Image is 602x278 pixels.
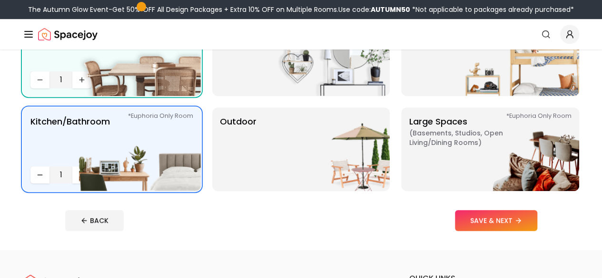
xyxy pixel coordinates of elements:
button: SAVE & NEXT [455,210,537,231]
p: Kids' Bedroom/Nursery [409,20,507,88]
a: Spacejoy [38,25,98,44]
p: entryway [220,20,259,88]
img: Kids' Bedroom/Nursery [457,12,579,96]
p: Outdoor [220,115,257,183]
div: The Autumn Glow Event-Get 50% OFF All Design Packages + Extra 10% OFF on Multiple Rooms. [28,5,574,14]
img: Outdoor [268,107,390,191]
p: Large Spaces [409,115,528,183]
button: Increase quantity [72,166,91,183]
img: Large Spaces *Euphoria Only [457,107,579,191]
img: entryway [268,12,390,96]
button: Decrease quantity [30,166,49,183]
span: 1 [53,74,69,86]
span: 1 [53,169,69,181]
span: *Not applicable to packages already purchased* [410,5,574,14]
button: Increase quantity [72,71,91,88]
nav: Global [23,19,579,49]
p: Kitchen/Bathroom [30,115,110,163]
button: Decrease quantity [30,71,49,88]
img: Kitchen/Bathroom *Euphoria Only [79,107,201,191]
button: BACK [65,210,124,231]
span: Use code: [338,5,410,14]
span: ( Basements, Studios, Open living/dining rooms ) [409,128,528,147]
img: Spacejoy Logo [38,25,98,44]
img: Dining Room [79,12,201,96]
b: AUTUMN50 [371,5,410,14]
